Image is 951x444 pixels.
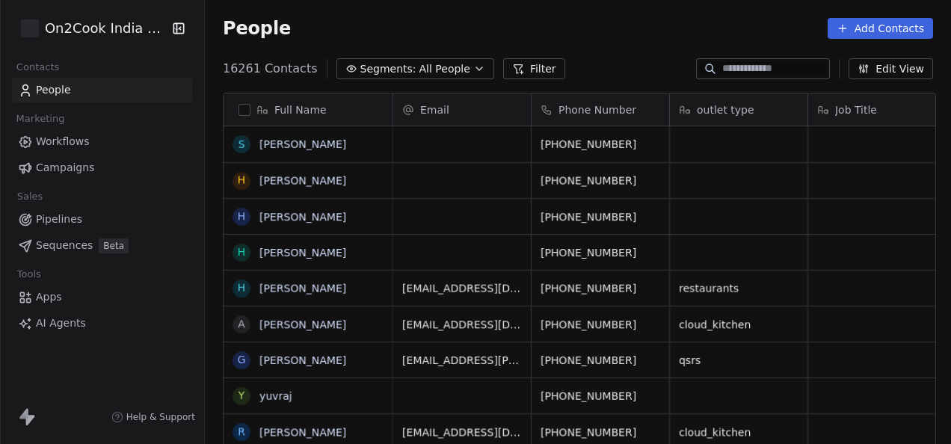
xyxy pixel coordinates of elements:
[259,175,346,187] a: [PERSON_NAME]
[238,173,246,188] div: H
[126,411,195,423] span: Help & Support
[679,317,798,332] span: cloud_kitchen
[679,353,798,368] span: qsrs
[541,245,660,260] span: [PHONE_NUMBER]
[503,58,565,79] button: Filter
[224,93,393,126] div: Full Name
[99,238,129,253] span: Beta
[541,353,660,368] span: [PHONE_NUMBER]
[36,289,62,305] span: Apps
[828,18,933,39] button: Add Contacts
[259,247,346,259] a: [PERSON_NAME]
[238,388,245,404] div: y
[393,93,531,126] div: Email
[12,233,192,258] a: SequencesBeta
[835,102,877,117] span: Job Title
[36,134,90,149] span: Workflows
[541,137,660,152] span: [PHONE_NUMBER]
[12,285,192,309] a: Apps
[402,281,522,296] span: [EMAIL_ADDRESS][DOMAIN_NAME]
[541,209,660,224] span: [PHONE_NUMBER]
[36,160,94,176] span: Campaigns
[12,78,192,102] a: People
[36,238,93,253] span: Sequences
[259,426,346,438] a: [PERSON_NAME]
[10,56,66,78] span: Contacts
[45,19,168,38] span: On2Cook India Pvt. Ltd.
[10,263,47,286] span: Tools
[12,129,192,154] a: Workflows
[238,280,246,296] div: H
[679,425,798,440] span: cloud_kitchen
[238,352,246,368] div: G
[238,209,246,224] div: H
[541,317,660,332] span: [PHONE_NUMBER]
[420,102,449,117] span: Email
[36,212,82,227] span: Pipelines
[259,318,346,330] a: [PERSON_NAME]
[402,425,522,440] span: [EMAIL_ADDRESS][DOMAIN_NAME]
[849,58,933,79] button: Edit View
[360,61,416,77] span: Segments:
[223,17,291,40] span: People
[679,281,798,296] span: restaurants
[808,93,946,126] div: Job Title
[259,390,292,402] a: yuvraj
[10,108,71,130] span: Marketing
[238,137,245,152] div: S
[238,316,245,332] div: A
[402,353,522,368] span: [EMAIL_ADDRESS][PERSON_NAME][DOMAIN_NAME]
[10,185,49,208] span: Sales
[12,155,192,180] a: Campaigns
[259,283,346,295] a: [PERSON_NAME]
[238,424,245,440] div: R
[541,389,660,404] span: [PHONE_NUMBER]
[223,60,318,78] span: 16261 Contacts
[697,102,754,117] span: outlet type
[36,315,86,331] span: AI Agents
[541,425,660,440] span: [PHONE_NUMBER]
[670,93,807,126] div: outlet type
[12,311,192,336] a: AI Agents
[541,173,660,188] span: [PHONE_NUMBER]
[419,61,470,77] span: All People
[259,138,346,150] a: [PERSON_NAME]
[36,82,71,98] span: People
[238,244,246,260] div: H
[12,207,192,232] a: Pipelines
[259,354,346,366] a: [PERSON_NAME]
[274,102,327,117] span: Full Name
[111,411,195,423] a: Help & Support
[558,102,636,117] span: Phone Number
[259,211,346,223] a: [PERSON_NAME]
[18,16,161,41] button: On2Cook India Pvt. Ltd.
[532,93,669,126] div: Phone Number
[402,317,522,332] span: [EMAIL_ADDRESS][DOMAIN_NAME]
[541,281,660,296] span: [PHONE_NUMBER]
